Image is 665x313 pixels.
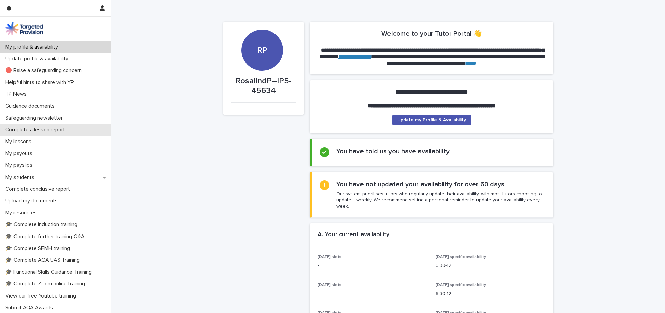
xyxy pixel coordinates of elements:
[3,138,37,145] p: My lessons
[3,115,68,121] p: Safeguarding newsletter
[318,262,428,269] p: -
[336,191,545,210] p: Our system prioritises tutors who regularly update their availability, with most tutors choosing ...
[5,22,43,35] img: M5nRWzHhSzIhMunXDL62
[3,233,90,240] p: 🎓 Complete further training Q&A
[3,269,97,275] p: 🎓 Functional Skills Guidance Training
[3,281,90,287] p: 🎓 Complete Zoom online training
[3,67,87,74] p: 🔴 Raise a safeguarding concern
[336,180,504,188] h2: You have not updated your availability for over 60 days
[3,174,40,181] p: My students
[381,30,482,38] h2: Welcome to your Tutor Portal 👋
[3,245,76,252] p: 🎓 Complete SEMH training
[3,257,85,263] p: 🎓 Complete AQA UAS Training
[3,198,63,204] p: Upload my documents
[3,44,63,50] p: My profile & availability
[436,290,546,298] p: 9.30-12
[318,283,341,287] span: [DATE] slots
[3,221,83,228] p: 🎓 Complete induction training
[3,210,42,216] p: My resources
[231,76,296,96] p: RosalindP--IP5-45634
[3,56,74,62] p: Update profile & availability
[241,4,283,55] div: RP
[397,118,466,122] span: Update my Profile & Availability
[318,290,428,298] p: -
[436,262,546,269] p: 9.30-12
[3,162,38,168] p: My payslips
[3,79,79,86] p: Helpful hints to share with YP
[336,147,450,155] h2: You have told us you have availability
[3,293,81,299] p: View our free Youtube training
[392,115,471,125] a: Update my Profile & Availability
[436,283,486,287] span: [DATE] specific availability
[436,255,486,259] span: [DATE] specific availability
[3,305,58,311] p: Submit AQA Awards
[318,231,389,239] h2: A. Your current availability
[3,91,32,97] p: TP News
[3,103,60,109] p: Guidance documents
[3,150,38,157] p: My payouts
[3,186,76,192] p: Complete conclusive report
[318,255,341,259] span: [DATE] slots
[3,127,70,133] p: Complete a lesson report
